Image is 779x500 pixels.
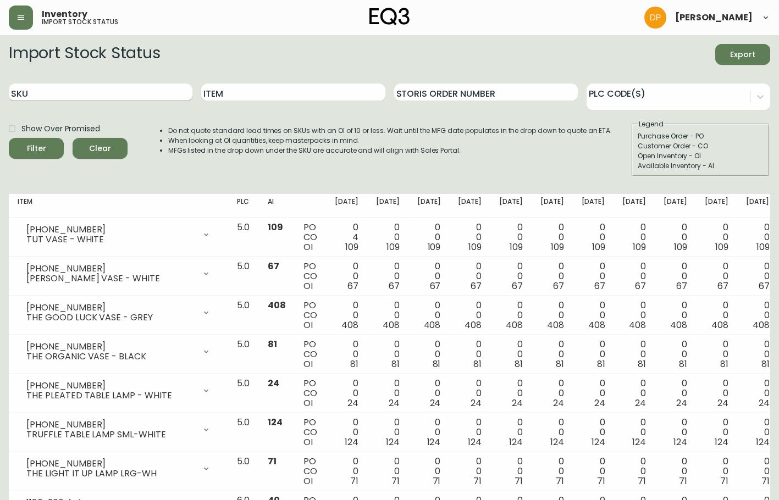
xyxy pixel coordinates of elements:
[341,319,358,331] span: 408
[386,436,400,448] span: 124
[9,138,64,159] button: Filter
[638,151,763,161] div: Open Inventory - OI
[303,358,313,370] span: OI
[26,469,195,479] div: THE LIGHT IT UP LAMP LRG-WH
[424,319,441,331] span: 408
[582,457,605,486] div: 0 0
[427,436,441,448] span: 124
[753,319,770,331] span: 408
[335,418,358,447] div: 0 0
[746,340,770,369] div: 0 0
[458,301,482,330] div: 0 0
[9,194,228,218] th: Item
[761,358,770,370] span: 81
[350,358,358,370] span: 81
[417,340,441,369] div: 0 0
[633,241,646,253] span: 109
[676,280,687,292] span: 67
[675,13,753,22] span: [PERSON_NAME]
[345,241,358,253] span: 109
[746,379,770,408] div: 0 0
[582,223,605,252] div: 0 0
[303,340,317,369] div: PO CO
[515,358,523,370] span: 81
[408,194,450,218] th: [DATE]
[540,379,564,408] div: 0 0
[573,194,614,218] th: [DATE]
[458,223,482,252] div: 0 0
[515,475,523,487] span: 71
[228,257,259,296] td: 5.0
[27,142,46,155] div: Filter
[430,280,441,292] span: 67
[26,274,195,284] div: [PERSON_NAME] VASE - WHITE
[674,241,687,253] span: 109
[632,436,646,448] span: 124
[512,280,523,292] span: 67
[428,241,441,253] span: 109
[42,10,87,19] span: Inventory
[715,241,728,253] span: 109
[635,397,646,409] span: 24
[26,420,195,430] div: [PHONE_NUMBER]
[540,457,564,486] div: 0 0
[18,379,219,403] div: [PHONE_NUMBER]THE PLEATED TABLE LAMP - WHITE
[499,262,523,291] div: 0 0
[458,262,482,291] div: 0 0
[376,262,400,291] div: 0 0
[597,358,605,370] span: 81
[592,436,605,448] span: 124
[471,397,482,409] span: 24
[268,455,277,468] span: 71
[26,303,195,313] div: [PHONE_NUMBER]
[746,301,770,330] div: 0 0
[594,397,605,409] span: 24
[168,136,612,146] li: When looking at OI quantities, keep masterpacks in mind.
[540,262,564,291] div: 0 0
[417,223,441,252] div: 0 0
[499,379,523,408] div: 0 0
[670,319,687,331] span: 408
[547,319,564,331] span: 408
[638,358,646,370] span: 81
[724,48,761,62] span: Export
[664,457,687,486] div: 0 0
[473,358,482,370] span: 81
[268,416,283,429] span: 124
[664,418,687,447] div: 0 0
[499,418,523,447] div: 0 0
[761,475,770,487] span: 71
[391,358,400,370] span: 81
[664,223,687,252] div: 0 0
[679,475,687,487] span: 71
[335,379,358,408] div: 0 0
[696,194,737,218] th: [DATE]
[18,223,219,247] div: [PHONE_NUMBER]TUT VASE - WHITE
[228,296,259,335] td: 5.0
[705,418,728,447] div: 0 0
[540,223,564,252] div: 0 0
[597,475,605,487] span: 71
[347,397,358,409] span: 24
[268,299,286,312] span: 408
[746,418,770,447] div: 0 0
[499,301,523,330] div: 0 0
[417,379,441,408] div: 0 0
[26,391,195,401] div: THE PLEATED TABLE LAMP - WHITE
[556,358,564,370] span: 81
[737,194,778,218] th: [DATE]
[259,194,295,218] th: AI
[705,340,728,369] div: 0 0
[18,301,219,325] div: [PHONE_NUMBER]THE GOOD LUCK VASE - GREY
[376,340,400,369] div: 0 0
[468,241,482,253] span: 109
[417,418,441,447] div: 0 0
[391,475,400,487] span: 71
[345,436,358,448] span: 124
[588,319,605,331] span: 408
[417,262,441,291] div: 0 0
[720,475,728,487] span: 71
[228,374,259,413] td: 5.0
[303,301,317,330] div: PO CO
[303,319,313,331] span: OI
